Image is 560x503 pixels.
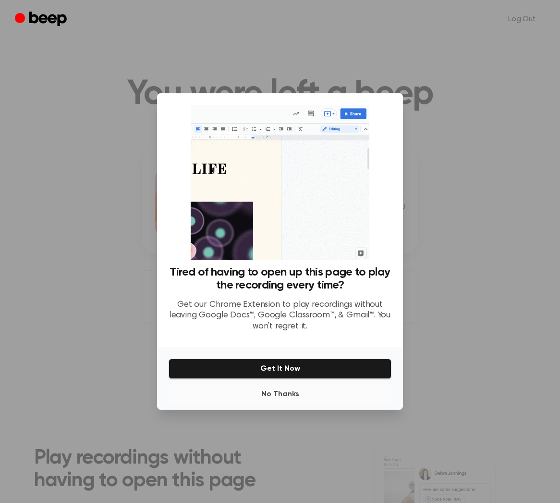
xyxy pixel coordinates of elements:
[169,385,391,404] button: No Thanks
[169,359,391,379] button: Get It Now
[191,105,369,260] img: Beep extension in action
[169,266,391,292] h3: Tired of having to open up this page to play the recording every time?
[499,8,545,31] a: Log Out
[169,300,391,332] p: Get our Chrome Extension to play recordings without leaving Google Docs™, Google Classroom™, & Gm...
[15,10,69,29] a: Beep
